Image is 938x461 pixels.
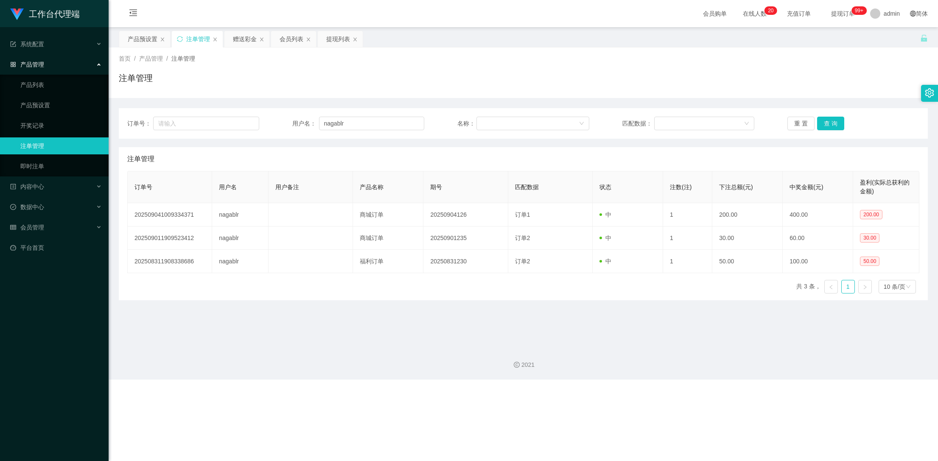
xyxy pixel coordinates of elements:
[171,55,195,62] span: 注单管理
[306,37,311,42] i: 图标: close
[128,226,212,250] td: 202509011909523412
[139,55,163,62] span: 产品管理
[860,233,879,243] span: 30.00
[292,119,319,128] span: 用户名：
[10,8,24,20] img: logo.9652507e.png
[663,226,712,250] td: 1
[851,6,867,15] sup: 1069
[579,121,584,127] i: 图标: down
[275,184,299,190] span: 用户备注
[10,41,44,47] span: 系统配置
[599,184,611,190] span: 状态
[134,55,136,62] span: /
[920,34,928,42] i: 图标: unlock
[783,226,853,250] td: 60.00
[423,203,508,226] td: 20250904126
[233,31,257,47] div: 赠送彩金
[663,203,712,226] td: 1
[10,183,44,190] span: 内容中心
[860,257,879,266] span: 50.00
[20,158,102,175] a: 即时注单
[862,285,868,290] i: 图标: right
[353,226,423,250] td: 商城订单
[515,211,530,218] span: 订单1
[712,226,783,250] td: 30.00
[119,72,153,84] h1: 注单管理
[280,31,303,47] div: 会员列表
[829,285,834,290] i: 图标: left
[10,224,44,231] span: 会员管理
[115,360,931,369] div: 2021
[423,250,508,273] td: 20250831230
[860,179,910,195] span: 盈利(实际总获利的金额)
[787,117,815,130] button: 重 置
[910,11,916,17] i: 图标: global
[712,203,783,226] td: 200.00
[119,0,148,28] i: 图标: menu-fold
[841,280,855,293] li: 1
[719,184,753,190] span: 下注总额(元)
[796,280,821,293] li: 共 3 条，
[514,362,520,368] i: 图标: copyright
[20,137,102,154] a: 注单管理
[360,184,384,190] span: 产品名称
[817,117,844,130] button: 查 询
[10,61,16,67] i: 图标: appstore-o
[906,284,911,290] i: 图标: down
[599,211,611,218] span: 中
[119,55,131,62] span: 首页
[768,6,771,15] p: 2
[515,184,539,190] span: 匹配数据
[884,280,905,293] div: 10 条/页
[128,203,212,226] td: 202509041009334371
[20,97,102,114] a: 产品预设置
[10,204,16,210] i: 图标: check-circle-o
[212,250,269,273] td: nagablr
[10,41,16,47] i: 图标: form
[10,10,80,17] a: 工作台代理端
[127,154,154,164] span: 注单管理
[824,280,838,293] li: 上一页
[128,250,212,273] td: 202508311908338686
[783,11,815,17] span: 充值订单
[515,258,530,265] span: 订单2
[20,117,102,134] a: 开奖记录
[153,117,259,130] input: 请输入
[212,203,269,226] td: nagablr
[219,184,237,190] span: 用户名
[744,121,749,127] i: 图标: down
[166,55,168,62] span: /
[326,31,350,47] div: 提现列表
[430,184,442,190] span: 期号
[827,11,859,17] span: 提现订单
[515,235,530,241] span: 订单2
[353,250,423,273] td: 福利订单
[842,280,854,293] a: 1
[10,61,44,68] span: 产品管理
[783,203,853,226] td: 400.00
[10,224,16,230] i: 图标: table
[783,250,853,273] td: 100.00
[764,6,777,15] sup: 20
[925,88,934,98] i: 图标: setting
[213,37,218,42] i: 图标: close
[790,184,823,190] span: 中奖金额(元)
[457,119,476,128] span: 名称：
[160,37,165,42] i: 图标: close
[10,184,16,190] i: 图标: profile
[712,250,783,273] td: 50.00
[663,250,712,273] td: 1
[423,226,508,250] td: 20250901235
[622,119,655,128] span: 匹配数据：
[127,119,153,128] span: 订单号：
[739,11,771,17] span: 在线人数
[319,117,425,130] input: 请输入
[259,37,264,42] i: 图标: close
[134,184,152,190] span: 订单号
[860,210,882,219] span: 200.00
[177,36,183,42] i: 图标: sync
[771,6,774,15] p: 0
[29,0,80,28] h1: 工作台代理端
[20,76,102,93] a: 产品列表
[212,226,269,250] td: nagablr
